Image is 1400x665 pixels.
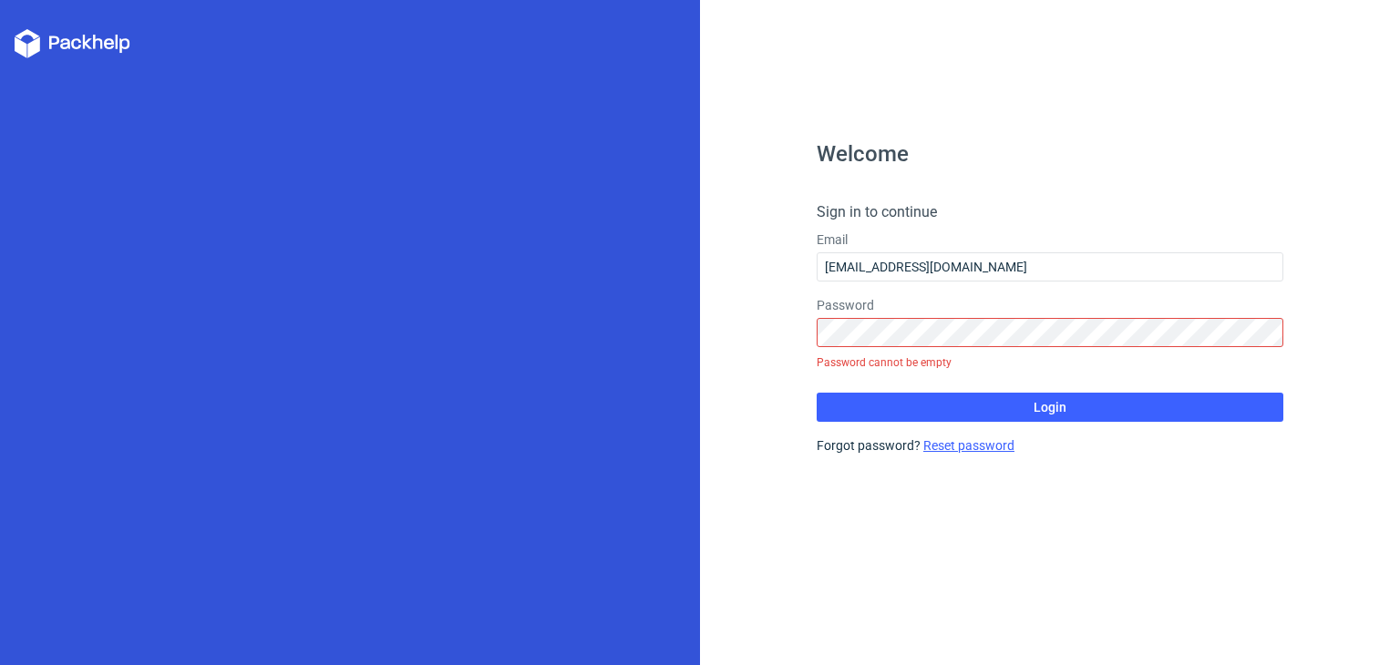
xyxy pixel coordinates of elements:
[817,201,1283,223] h4: Sign in to continue
[817,347,1283,378] div: Password cannot be empty
[923,438,1014,453] a: Reset password
[817,436,1283,455] div: Forgot password?
[817,393,1283,422] button: Login
[817,230,1283,249] label: Email
[817,296,1283,314] label: Password
[1034,401,1066,414] span: Login
[817,143,1283,165] h1: Welcome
